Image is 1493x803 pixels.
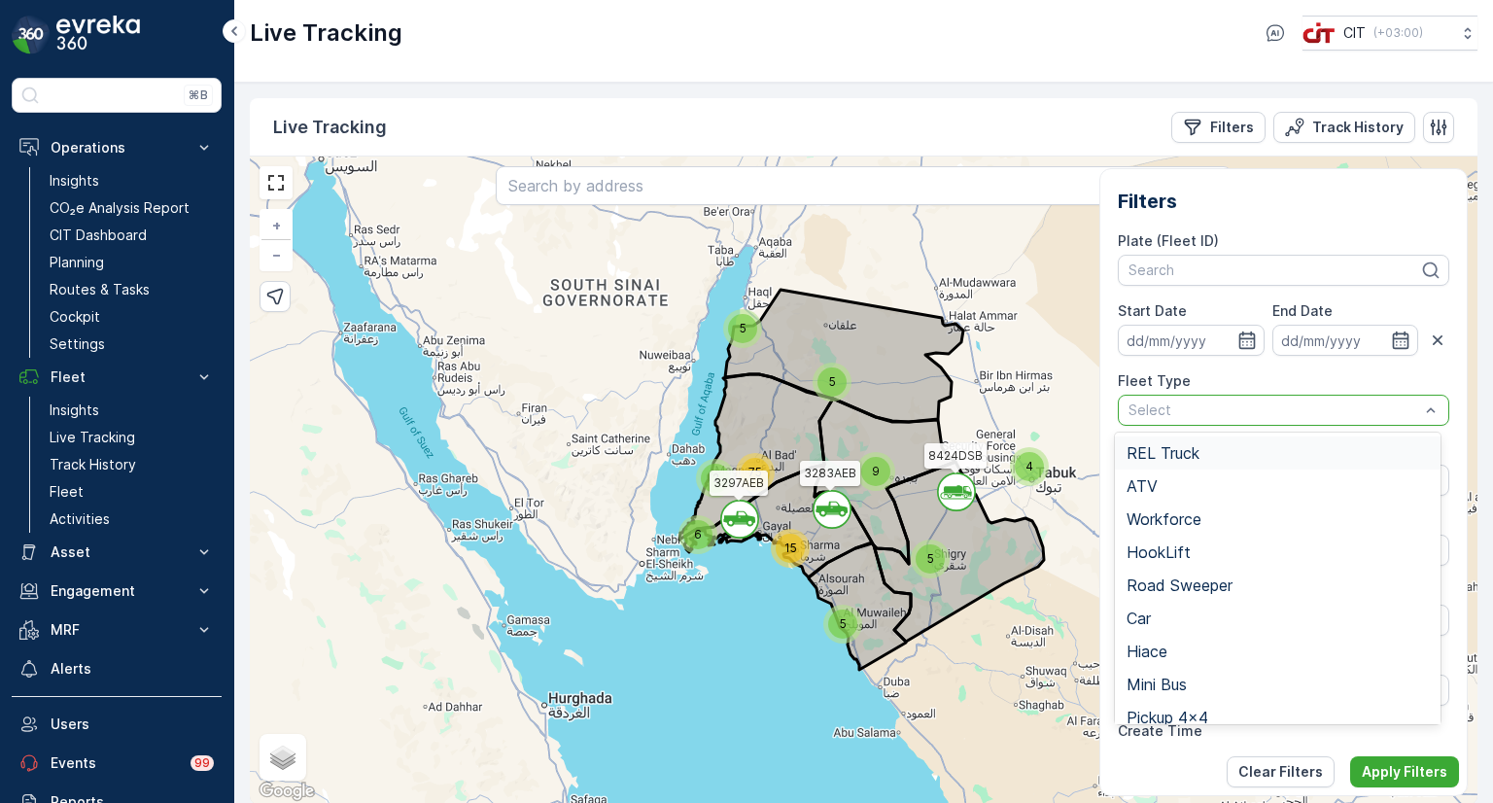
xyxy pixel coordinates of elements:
div: ` [937,472,962,502]
p: CIT Dashboard [50,226,147,245]
span: 2 [712,471,719,485]
a: View Fullscreen [261,168,291,197]
p: 99 [193,754,210,771]
p: Fleet [50,482,84,502]
span: HookLift [1127,543,1191,561]
span: − [272,246,282,262]
h2: Filters [1118,187,1449,216]
a: Fleet [42,478,222,506]
a: Cockpit [42,303,222,331]
button: Filters [1171,112,1266,143]
p: ⌘B [189,87,208,103]
a: CO₂e Analysis Report [42,194,222,222]
p: Planning [50,253,104,272]
p: Fleet [51,367,183,387]
button: Asset [12,533,222,572]
div: 6 [678,515,717,554]
span: 5 [740,321,746,335]
div: 5 [911,540,950,578]
a: Layers [261,736,304,779]
a: Events99 [12,744,222,783]
p: CO₂e Analysis Report [50,198,190,218]
a: Insights [42,167,222,194]
a: Settings [42,331,222,358]
span: 5 [829,374,836,389]
p: Clear Filters [1238,762,1323,782]
div: 5 [813,363,851,401]
p: Events [51,753,179,773]
span: Car [1127,610,1151,627]
span: Hiace [1127,643,1167,660]
p: Cockpit [50,307,100,327]
p: Apply Filters [1362,762,1447,782]
a: Users [12,705,222,744]
div: ` [720,500,746,529]
label: Plate (Fleet ID) [1118,232,1219,249]
input: dd/mm/yyyy [1118,325,1264,356]
span: 9 [872,464,880,478]
span: 15 [784,541,797,555]
button: Engagement [12,572,222,611]
svg: ` [813,490,851,529]
div: 75 [736,453,775,492]
p: Select [1128,401,1419,420]
p: Settings [50,334,105,354]
span: Workforce [1127,510,1201,528]
p: Asset [51,542,183,562]
p: Operations [51,138,183,157]
p: ( +03:00 ) [1373,25,1423,41]
p: MRF [51,620,183,640]
a: Planning [42,249,222,276]
button: Clear Filters [1227,756,1335,787]
img: cit-logo_pOk6rL0.png [1302,22,1336,44]
span: 4 [1025,459,1033,473]
div: 15 [771,529,810,568]
a: Activities [42,506,222,533]
span: 5 [840,616,847,631]
svg: ` [720,500,759,539]
div: ` [813,490,838,519]
p: CIT [1343,23,1366,43]
button: MRF [12,611,222,649]
button: Apply Filters [1350,756,1459,787]
button: Track History [1273,112,1415,143]
a: Routes & Tasks [42,276,222,303]
button: Operations [12,128,222,167]
input: dd/mm/yyyy [1272,325,1418,356]
div: 4 [1010,447,1049,486]
a: Live Tracking [42,424,222,451]
p: Track History [1312,118,1404,137]
a: CIT Dashboard [42,222,222,249]
button: CIT(+03:00) [1302,16,1477,51]
a: Zoom Out [261,240,291,269]
span: ATV [1127,477,1158,495]
p: Search [1128,261,1419,280]
span: 75 [748,465,762,479]
span: 5 [927,551,934,566]
a: Zoom In [261,211,291,240]
a: Track History [42,451,222,478]
label: End Date [1272,302,1333,319]
label: Start Date [1118,302,1187,319]
p: Activities [50,509,110,529]
p: Track History [50,455,136,474]
p: Live Tracking [50,428,135,447]
a: Alerts [12,649,222,688]
span: Road Sweeper [1127,576,1233,594]
p: Filters [1210,118,1254,137]
img: logo_dark-DEwI_e13.png [56,16,140,54]
p: Insights [50,401,99,420]
svg: ` [937,472,976,511]
div: 9 [856,452,895,491]
p: Routes & Tasks [50,280,150,299]
input: Search by address [496,166,1233,205]
img: logo [12,16,51,54]
span: Pickup 4x4 [1127,709,1208,726]
span: + [272,217,281,233]
a: Insights [42,397,222,424]
p: Alerts [51,659,214,679]
label: Create Time [1118,722,1202,739]
label: Fleet Type [1118,372,1191,389]
p: Live Tracking [273,114,387,141]
p: Users [51,715,214,734]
